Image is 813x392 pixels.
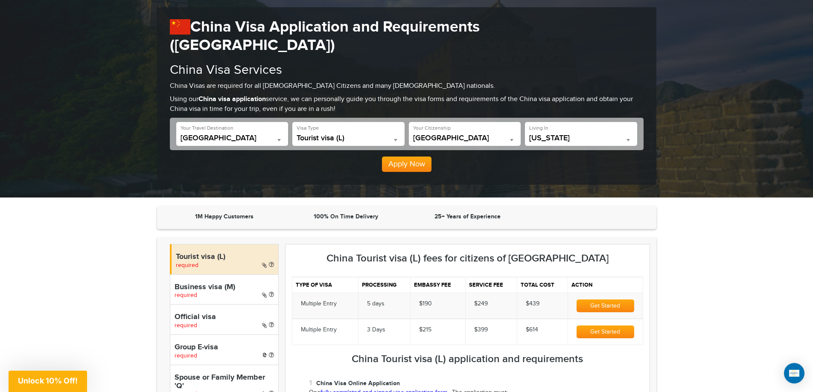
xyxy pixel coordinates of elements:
strong: 25+ Years of Experience [434,213,501,220]
button: Get Started [577,325,634,338]
h4: Business visa (M) [175,283,274,292]
th: Embassy fee [410,277,465,293]
label: Your Travel Destination [181,125,233,132]
span: required [176,262,198,269]
span: Unlock 10% Off! [18,376,78,385]
strong: 1M Happy Customers [195,213,254,220]
p: China Visas are required for all [DEMOGRAPHIC_DATA] Citizens and many [DEMOGRAPHIC_DATA] nationals. [170,81,644,91]
h1: China Visa Application and Requirements ([GEOGRAPHIC_DATA]) [170,18,644,55]
span: required [175,352,197,359]
span: $190 [419,300,432,307]
span: China [181,134,284,142]
strong: China visa application [198,95,266,103]
th: Service fee [466,277,517,293]
h2: China Visa Services [170,63,644,77]
h4: Tourist visa (L) [176,253,274,261]
span: Multiple Entry [301,326,337,333]
span: Georgia [529,134,633,146]
span: 3 Days [367,326,385,333]
button: Apply Now [382,157,431,172]
span: 5 days [367,300,385,307]
span: Tourist visa (L) [297,134,400,142]
span: required [175,322,197,329]
th: Processing [358,277,410,293]
iframe: Customer reviews powered by Trustpilot [530,212,648,223]
strong: China Visa Online Application [316,380,400,387]
div: Unlock 10% Off! [9,371,87,392]
label: Your Citizenship [413,125,451,132]
span: Georgia [529,134,633,142]
label: Living In [529,125,548,132]
span: $439 [526,300,539,307]
span: $614 [526,326,538,333]
span: $399 [474,326,488,333]
span: United States [413,134,517,142]
th: Total cost [517,277,568,293]
button: Get Started [577,299,634,312]
span: $215 [419,326,431,333]
span: China [181,134,284,146]
span: Tourist visa (L) [297,134,400,146]
label: Visa Type [297,125,319,132]
th: Type of visa [292,277,358,293]
span: required [175,292,197,299]
a: Get Started [577,302,634,309]
h4: Spouse or Family Member 'Q' [175,374,274,391]
h3: China Tourist visa (L) fees for citizens of [GEOGRAPHIC_DATA] [292,253,643,264]
p: Using our service, we can personally guide you through the visa forms and requirements of the Chi... [170,95,644,114]
div: Open Intercom Messenger [784,363,804,383]
strong: 100% On Time Delivery [314,213,378,220]
a: Get Started [577,328,634,335]
span: United States [413,134,517,146]
span: $249 [474,300,488,307]
th: Action [568,277,643,293]
h4: Official visa [175,313,274,322]
h3: China Tourist visa (L) application and requirements [292,354,643,365]
h4: Group E-visa [175,343,274,352]
span: Multiple Entry [301,300,337,307]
